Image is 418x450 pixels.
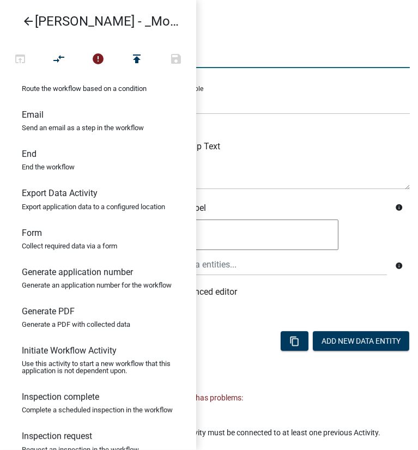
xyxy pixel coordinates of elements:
i: info [395,204,403,211]
a: [PERSON_NAME] - _Module 2. Soil Analysis Request - Build a Workflow [9,9,179,34]
p: Complete a scheduled inspection in the workflow [22,406,173,413]
h6: Generate PDF [22,306,75,317]
h5: Form [154,13,410,26]
h6: End [22,149,37,159]
button: Publish [117,48,156,71]
p: Generate an application number for the workflow [22,282,172,289]
p: Export application data to a configured location [22,203,165,210]
button: Add New Data Entity [313,331,409,351]
h6: Inspection complete [22,392,99,402]
i: open_in_browser [14,52,27,68]
i: arrow_back [22,15,35,30]
h6: Inspection request [22,431,92,441]
i: content_copy [289,336,300,346]
i: error [92,52,105,68]
button: Auto Layout [39,48,78,71]
span: Each Activity must be connected to at least one previous Activity. [162,429,380,436]
p: Use this activity to start a new workflow that this application is not dependent upon. [22,360,174,374]
button: content_copy [281,331,308,351]
wm-modal-confirm: Bulk Actions [281,337,308,346]
button: 3 problems in this workflow [78,48,118,71]
h6: Export Data Activity [22,188,98,198]
h6: Display Label [154,203,387,213]
i: compare_arrows [53,52,66,68]
h6: Validation [154,378,410,388]
i: save [169,52,183,68]
p: Route the workflow based on a condition [22,85,147,92]
p: Collect required data via a form [22,242,117,250]
input: Search data entities... [154,253,387,276]
p: End the workflow [22,163,75,171]
i: info [395,262,403,270]
h6: Generate application number [22,267,133,277]
h6: Initiate Workflow Activity [22,345,117,356]
div: Workflow actions [1,48,196,74]
h6: Form [22,228,42,238]
p: This activity has problems: [154,392,410,404]
p: Send an email as a step in the workflow [22,124,144,131]
h6: Email [22,110,44,120]
i: publish [130,52,143,68]
p: Generate a PDF with collected data [22,321,130,328]
button: Test Workflow [1,48,40,71]
button: Save [156,48,196,71]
